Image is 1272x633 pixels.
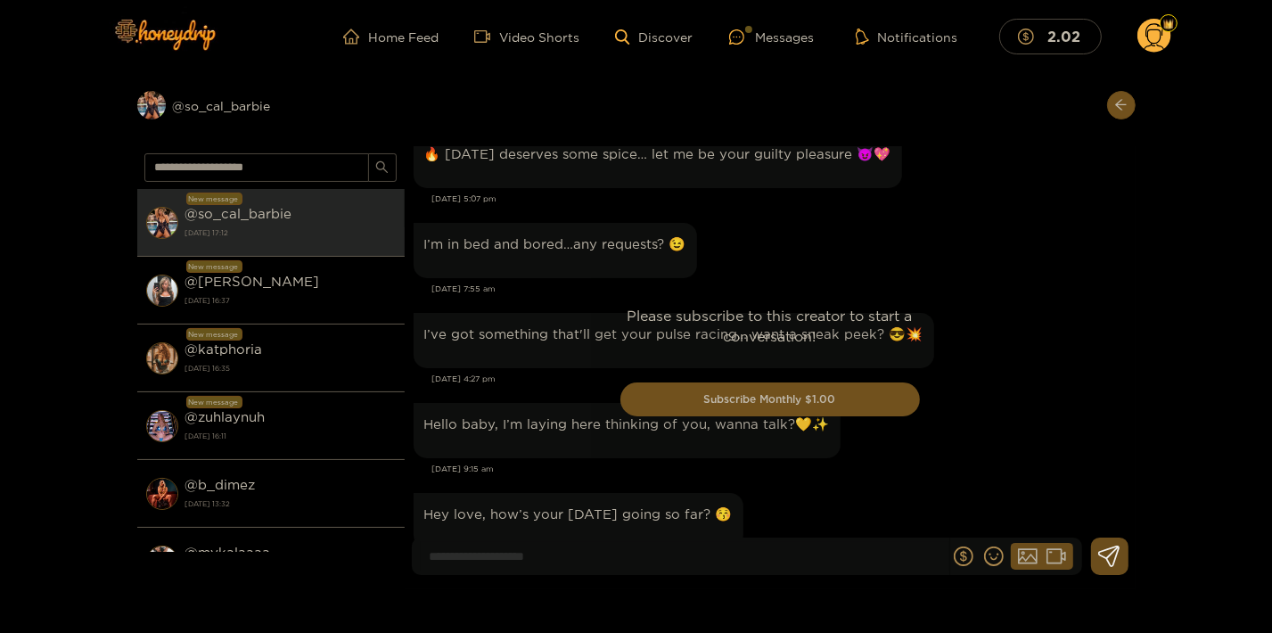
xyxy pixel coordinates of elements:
[1045,27,1083,45] mark: 2.02
[615,29,693,45] a: Discover
[185,477,256,492] strong: @ b_dimez
[146,207,178,239] img: conversation
[146,342,178,374] img: conversation
[146,478,178,510] img: conversation
[185,409,266,424] strong: @ zuhlaynuh
[729,27,815,47] div: Messages
[186,396,242,408] div: New message
[146,275,178,307] img: conversation
[185,274,320,289] strong: @ [PERSON_NAME]
[186,193,242,205] div: New message
[185,496,396,512] strong: [DATE] 13:32
[186,260,242,273] div: New message
[185,428,396,444] strong: [DATE] 16:11
[1114,98,1128,113] span: arrow-left
[185,225,396,241] strong: [DATE] 17:12
[999,19,1102,53] button: 2.02
[146,410,178,442] img: conversation
[185,292,396,308] strong: [DATE] 16:37
[368,153,397,182] button: search
[186,328,242,341] div: New message
[620,382,920,416] button: Subscribe Monthly $1.00
[620,306,920,347] p: Please subscribe to this creator to start a conversation!
[1107,91,1136,119] button: arrow-left
[343,29,439,45] a: Home Feed
[185,360,396,376] strong: [DATE] 16:35
[1018,29,1043,45] span: dollar
[375,160,389,176] span: search
[185,206,292,221] strong: @ so_cal_barbie
[850,28,964,45] button: Notifications
[185,341,263,357] strong: @ katphoria
[474,29,499,45] span: video-camera
[474,29,579,45] a: Video Shorts
[137,91,405,119] div: @so_cal_barbie
[146,546,178,578] img: conversation
[185,545,271,560] strong: @ mykalaaaa
[343,29,368,45] span: home
[1163,19,1174,29] img: Fan Level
